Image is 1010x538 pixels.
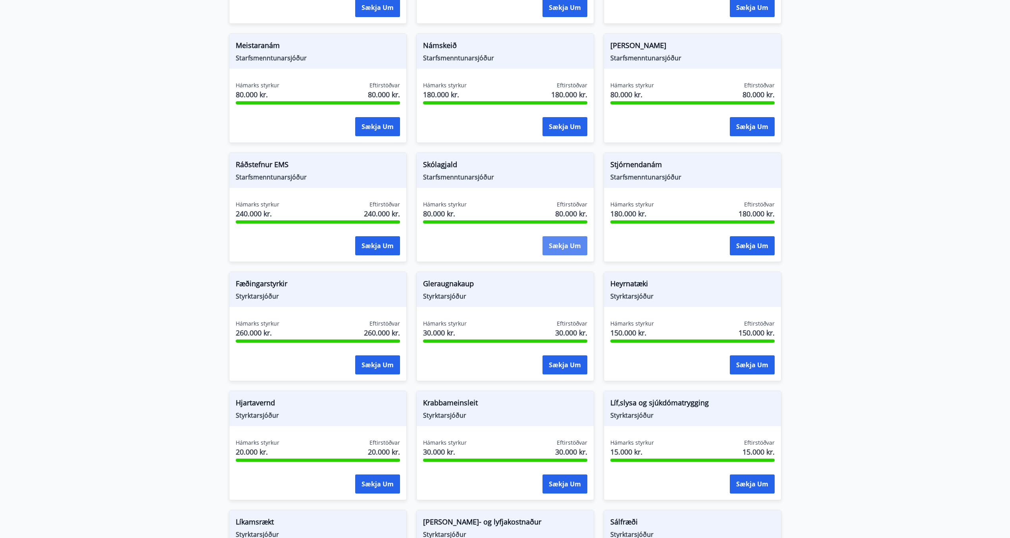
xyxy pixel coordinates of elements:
[423,54,587,62] span: Starfsmenntunarsjóður
[543,236,587,255] button: Sækja um
[423,328,467,338] span: 30.000 kr.
[369,201,400,208] span: Eftirstöðvar
[610,397,775,411] span: Líf,slysa og sjúkdómatrygging
[610,278,775,292] span: Heyrnatæki
[368,447,400,457] span: 20.000 kr.
[423,81,467,89] span: Hámarks styrkur
[236,439,279,447] span: Hámarks styrkur
[551,89,587,100] span: 180.000 kr.
[423,208,467,219] span: 80.000 kr.
[730,474,775,494] button: Sækja um
[368,89,400,100] span: 80.000 kr.
[730,355,775,374] button: Sækja um
[236,89,279,100] span: 80.000 kr.
[610,411,775,420] span: Styrktarsjóður
[355,474,400,494] button: Sækja um
[610,40,775,54] span: [PERSON_NAME]
[369,439,400,447] span: Eftirstöðvar
[555,447,587,457] span: 30.000 kr.
[610,447,654,457] span: 15.000 kr.
[236,411,400,420] span: Styrktarsjóður
[236,517,400,530] span: Líkamsrækt
[236,54,400,62] span: Starfsmenntunarsjóður
[423,439,467,447] span: Hámarks styrkur
[236,278,400,292] span: Fæðingarstyrkir
[423,159,587,173] span: Skólagjald
[423,173,587,181] span: Starfsmenntunarsjóður
[364,208,400,219] span: 240.000 kr.
[557,320,587,328] span: Eftirstöðvar
[423,201,467,208] span: Hámarks styrkur
[369,81,400,89] span: Eftirstöðvar
[355,117,400,136] button: Sækja um
[423,278,587,292] span: Gleraugnakaup
[236,173,400,181] span: Starfsmenntunarsjóður
[610,439,654,447] span: Hámarks styrkur
[610,320,654,328] span: Hámarks styrkur
[355,236,400,255] button: Sækja um
[557,201,587,208] span: Eftirstöðvar
[610,159,775,173] span: Stjórnendanám
[543,117,587,136] button: Sækja um
[423,397,587,411] span: Krabbameinsleit
[236,159,400,173] span: Ráðstefnur EMS
[744,81,775,89] span: Eftirstöðvar
[423,292,587,301] span: Styrktarsjóður
[423,447,467,457] span: 30.000 kr.
[423,517,587,530] span: [PERSON_NAME]- og lyfjakostnaður
[739,328,775,338] span: 150.000 kr.
[236,292,400,301] span: Styrktarsjóður
[744,439,775,447] span: Eftirstöðvar
[236,320,279,328] span: Hámarks styrkur
[744,320,775,328] span: Eftirstöðvar
[236,208,279,219] span: 240.000 kr.
[369,320,400,328] span: Eftirstöðvar
[730,236,775,255] button: Sækja um
[423,89,467,100] span: 180.000 kr.
[744,201,775,208] span: Eftirstöðvar
[236,40,400,54] span: Meistaranám
[543,474,587,494] button: Sækja um
[555,208,587,219] span: 80.000 kr.
[610,81,654,89] span: Hámarks styrkur
[423,320,467,328] span: Hámarks styrkur
[610,517,775,530] span: Sálfræði
[730,117,775,136] button: Sækja um
[236,81,279,89] span: Hámarks styrkur
[236,447,279,457] span: 20.000 kr.
[236,328,279,338] span: 260.000 kr.
[743,89,775,100] span: 80.000 kr.
[543,355,587,374] button: Sækja um
[610,328,654,338] span: 150.000 kr.
[423,40,587,54] span: Námskeið
[743,447,775,457] span: 15.000 kr.
[739,208,775,219] span: 180.000 kr.
[557,439,587,447] span: Eftirstöðvar
[610,292,775,301] span: Styrktarsjóður
[236,201,279,208] span: Hámarks styrkur
[610,89,654,100] span: 80.000 kr.
[236,397,400,411] span: Hjartavernd
[610,201,654,208] span: Hámarks styrkur
[610,208,654,219] span: 180.000 kr.
[355,355,400,374] button: Sækja um
[557,81,587,89] span: Eftirstöðvar
[423,411,587,420] span: Styrktarsjóður
[610,54,775,62] span: Starfsmenntunarsjóður
[555,328,587,338] span: 30.000 kr.
[364,328,400,338] span: 260.000 kr.
[610,173,775,181] span: Starfsmenntunarsjóður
